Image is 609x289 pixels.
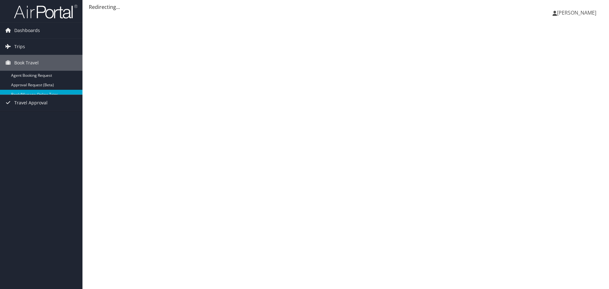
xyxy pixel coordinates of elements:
[14,39,25,55] span: Trips
[89,3,603,11] div: Redirecting...
[14,23,40,38] span: Dashboards
[14,55,39,71] span: Book Travel
[553,3,603,22] a: [PERSON_NAME]
[557,9,596,16] span: [PERSON_NAME]
[14,4,77,19] img: airportal-logo.png
[14,95,48,111] span: Travel Approval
